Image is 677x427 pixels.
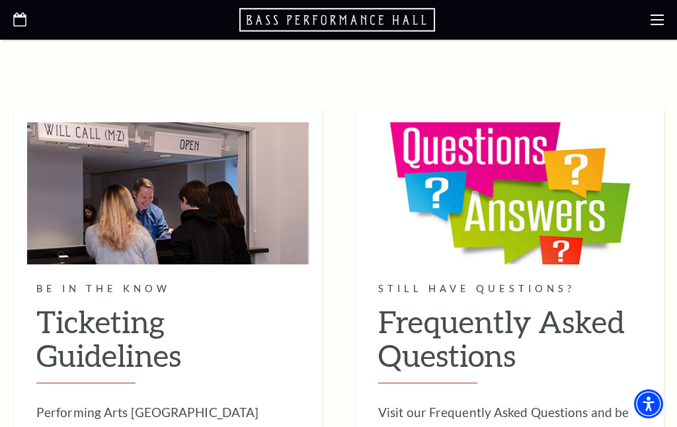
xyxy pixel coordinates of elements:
[36,281,299,297] p: Be in the know
[13,13,26,28] a: Open this option
[27,122,309,264] img: Be in the know
[378,305,641,383] h2: Frequently Asked Questions
[378,281,641,297] p: Still have questions?
[239,7,438,33] a: Open this option
[634,389,663,418] div: Accessibility Menu
[36,305,299,383] h2: Ticketing Guidelines
[369,122,651,264] img: Still have questions?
